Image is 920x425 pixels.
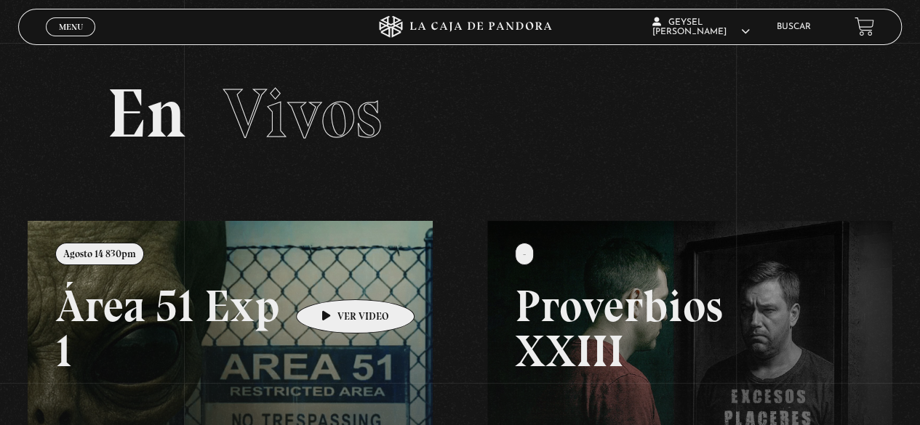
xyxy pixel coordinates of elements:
a: View your shopping cart [855,17,874,36]
h2: En [107,79,814,148]
span: Menu [59,23,83,31]
span: Geysel [PERSON_NAME] [652,18,750,36]
span: Vivos [223,72,382,155]
span: Cerrar [54,34,88,44]
a: Buscar [777,23,811,31]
